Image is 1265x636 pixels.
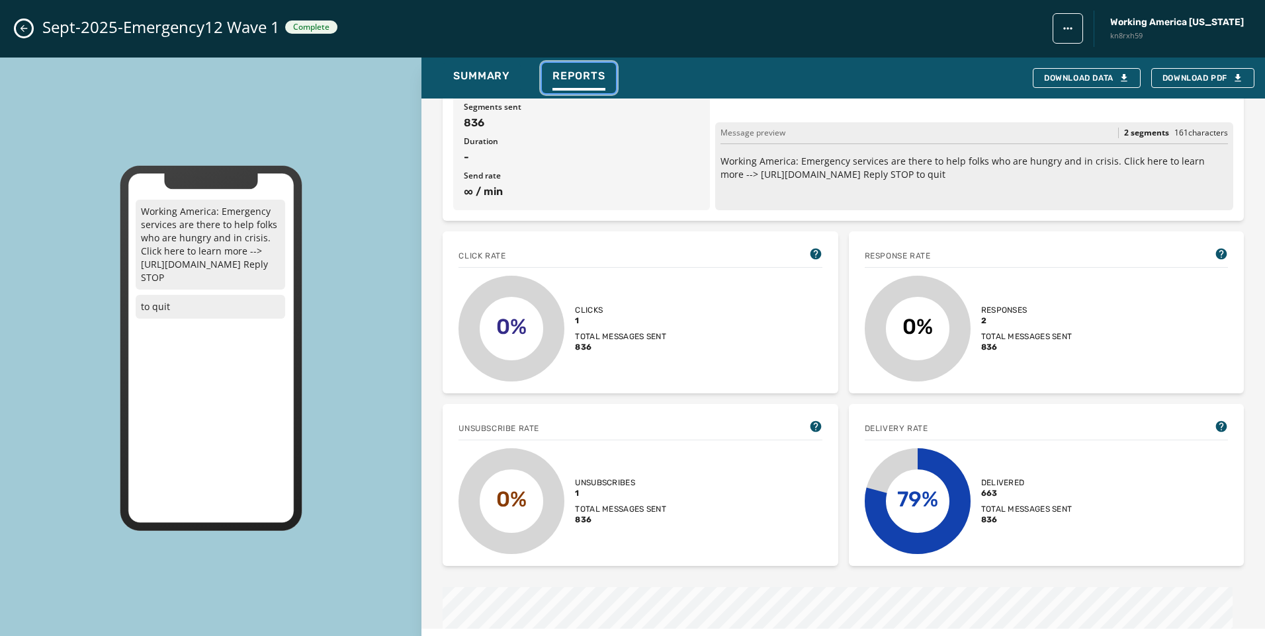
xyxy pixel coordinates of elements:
span: Duration [464,136,699,147]
text: 0% [496,314,527,339]
span: Total messages sent [575,504,666,514]
span: 836 [464,115,699,131]
span: 1 [575,315,666,326]
span: Segments sent [464,102,699,112]
span: Total messages sent [575,331,666,342]
button: Download Data [1033,68,1141,88]
span: Total messages sent [981,331,1072,342]
span: Total messages sent [981,504,1072,514]
span: 836 [981,514,1072,525]
p: Working America: Emergency services are there to help folks who are hungry and in crisis. Click h... [136,200,285,290]
div: Download Data [1044,73,1129,83]
text: 0% [902,314,933,339]
span: Responses [981,305,1072,315]
text: 0% [496,487,527,512]
span: Clicks [575,305,666,315]
span: 836 [981,342,1072,352]
span: 663 [981,488,1072,498]
span: 836 [575,514,666,525]
span: ∞ / min [464,184,699,200]
p: to quit [136,295,285,319]
span: - [464,149,699,165]
span: Message preview [720,128,785,138]
span: 836 [575,342,666,352]
span: Reports [552,69,605,83]
span: 1 [575,488,666,498]
span: kn8rxh59 [1110,30,1244,42]
button: Download PDF [1151,68,1254,88]
p: Working America: Emergency services are there to help folks who are hungry and in crisis. Click h... [720,155,1228,181]
text: 79% [897,487,938,512]
span: Unsubscribes [575,477,666,488]
span: Send rate [464,171,699,181]
span: Unsubscribe Rate [458,423,539,434]
span: Delivered [981,477,1072,488]
span: Response rate [865,251,931,261]
span: Working America [US_STATE] [1110,16,1244,29]
span: Delivery Rate [865,423,928,434]
button: broadcast action menu [1053,13,1083,44]
span: 161 characters [1174,127,1228,138]
span: Summary [453,69,510,83]
span: Click rate [458,251,505,261]
button: Reports [542,63,616,93]
button: Summary [443,63,521,93]
span: 2 [981,315,1072,326]
span: Download PDF [1162,73,1243,83]
span: Complete [293,22,329,32]
span: Sept-2025-Emergency12 Wave 1 [42,17,280,38]
span: 2 segments [1124,128,1169,138]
